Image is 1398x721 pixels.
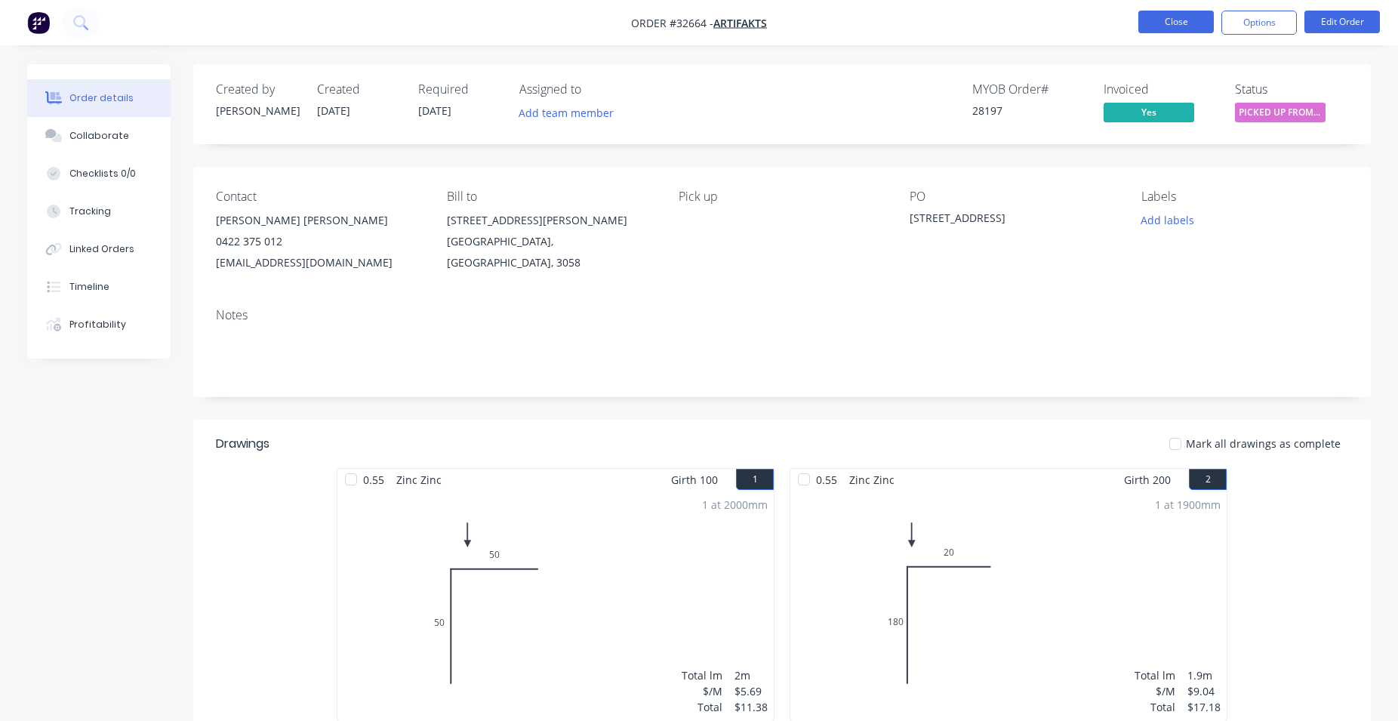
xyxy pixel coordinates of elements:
span: 0.55 [357,469,390,491]
div: Total [682,699,722,715]
span: Mark all drawings as complete [1186,436,1341,451]
button: 2 [1189,469,1227,490]
img: Factory [27,11,50,34]
div: Profitability [69,318,126,331]
div: Checklists 0/0 [69,167,136,180]
div: 28197 [972,103,1085,119]
div: Assigned to [519,82,670,97]
div: Linked Orders [69,242,134,256]
span: Yes [1104,103,1194,122]
div: Created by [216,82,299,97]
div: 1 at 1900mm [1155,497,1221,513]
span: Zinc Zinc [843,469,901,491]
div: 050501 at 2000mmTotal lm$/MTotal2m$5.69$11.38 [337,491,774,721]
button: Checklists 0/0 [27,155,171,193]
span: Girth 100 [671,469,718,491]
div: [PERSON_NAME] [216,103,299,119]
div: Tracking [69,205,111,218]
div: Contact [216,189,423,204]
button: 1 [736,469,774,490]
button: Collaborate [27,117,171,155]
span: [DATE] [418,103,451,118]
span: Zinc Zinc [390,469,448,491]
div: $/M [682,683,722,699]
div: Total lm [1135,667,1175,683]
div: Created [317,82,400,97]
button: Linked Orders [27,230,171,268]
button: Tracking [27,193,171,230]
div: 1.9m [1187,667,1221,683]
div: [STREET_ADDRESS][PERSON_NAME][GEOGRAPHIC_DATA], [GEOGRAPHIC_DATA], 3058 [447,210,654,273]
div: Pick up [679,189,885,204]
div: $9.04 [1187,683,1221,699]
div: Bill to [447,189,654,204]
div: $5.69 [734,683,768,699]
span: PICKED UP FROM ... [1235,103,1326,122]
span: Order #32664 - [631,16,713,30]
button: Add team member [511,103,622,123]
div: Labels [1141,189,1348,204]
span: 0.55 [810,469,843,491]
div: $11.38 [734,699,768,715]
div: Drawings [216,435,269,453]
div: $/M [1135,683,1175,699]
div: [PERSON_NAME] [PERSON_NAME]0422 375 012[EMAIL_ADDRESS][DOMAIN_NAME] [216,210,423,273]
div: [GEOGRAPHIC_DATA], [GEOGRAPHIC_DATA], 3058 [447,231,654,273]
button: Close [1138,11,1214,33]
div: Collaborate [69,129,129,143]
div: $17.18 [1187,699,1221,715]
div: [STREET_ADDRESS] [910,210,1098,231]
div: Notes [216,308,1348,322]
div: Total lm [682,667,722,683]
button: Profitability [27,306,171,344]
span: Girth 200 [1124,469,1171,491]
div: PO [910,189,1116,204]
div: Timeline [69,280,109,294]
div: Invoiced [1104,82,1217,97]
div: Status [1235,82,1348,97]
div: [STREET_ADDRESS][PERSON_NAME] [447,210,654,231]
div: 1 at 2000mm [702,497,768,513]
a: ARTIFAKTS [713,16,767,30]
button: PICKED UP FROM ... [1235,103,1326,125]
span: [DATE] [317,103,350,118]
div: [EMAIL_ADDRESS][DOMAIN_NAME] [216,252,423,273]
button: Timeline [27,268,171,306]
div: 2m [734,667,768,683]
div: Total [1135,699,1175,715]
button: Options [1221,11,1297,35]
button: Order details [27,79,171,117]
div: 0422 375 012 [216,231,423,252]
button: Add team member [519,103,622,123]
div: [PERSON_NAME] [PERSON_NAME] [216,210,423,231]
div: Order details [69,91,134,105]
div: MYOB Order # [972,82,1085,97]
div: 0180201 at 1900mmTotal lm$/MTotal1.9m$9.04$17.18 [790,491,1227,721]
button: Add labels [1132,210,1202,230]
div: Required [418,82,501,97]
button: Edit Order [1304,11,1380,33]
